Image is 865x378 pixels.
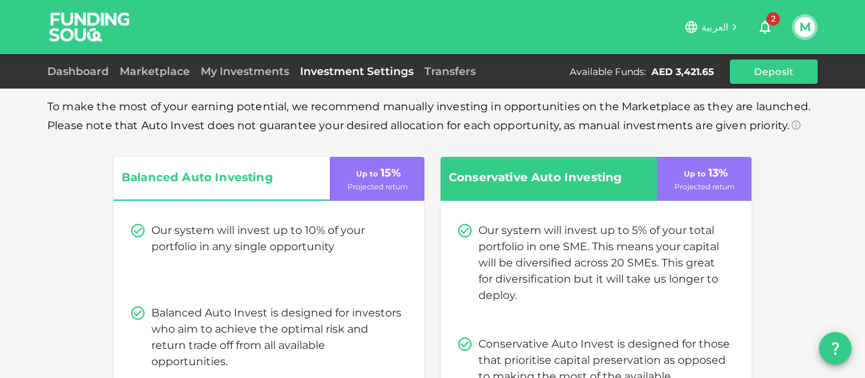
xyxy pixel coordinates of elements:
[701,21,728,33] span: العربية
[681,165,728,181] p: 13 %
[795,17,815,37] button: M
[114,65,195,78] a: Marketplace
[449,168,631,188] span: Conservative Auto Investing
[151,222,403,255] p: Our system will invest up to 10% of your portfolio in any single opportunity
[347,181,407,193] p: Projected return
[766,12,780,26] span: 2
[122,168,304,188] span: Balanced Auto Investing
[151,305,403,370] p: Balanced Auto Invest is designed for investors who aim to achieve the optimal risk and return tra...
[674,181,735,193] p: Projected return
[195,65,295,78] a: My Investments
[730,60,818,84] button: Deposit
[651,65,714,78] div: AED 3,421.65
[47,65,114,78] a: Dashboard
[295,65,419,78] a: Investment Settings
[751,14,778,41] button: 2
[419,65,481,78] a: Transfers
[570,65,646,78] div: Available Funds :
[684,169,706,179] span: Up to
[353,165,401,181] p: 15 %
[356,169,378,179] span: Up to
[819,332,851,364] button: question
[47,100,810,132] span: To make the most of your earning potential, we recommend manually investing in opportunities on t...
[478,222,730,304] p: Our system will invest up to 5% of your total portfolio in one SME. This means your capital will ...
